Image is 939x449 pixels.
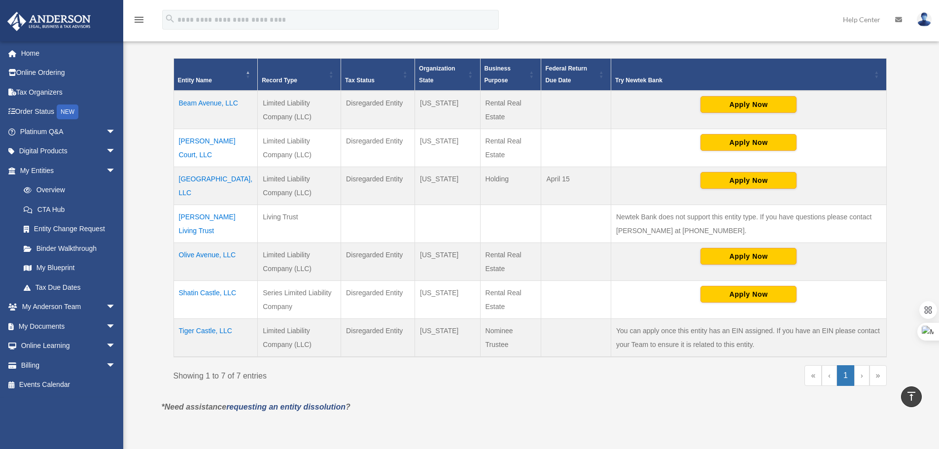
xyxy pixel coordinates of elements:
td: Rental Real Estate [480,129,541,167]
span: arrow_drop_down [106,355,126,376]
a: My Blueprint [14,258,126,278]
td: Disregarded Entity [341,319,415,357]
td: Nominee Trustee [480,319,541,357]
span: Organization State [419,65,455,84]
span: arrow_drop_down [106,141,126,162]
th: Try Newtek Bank : Activate to sort [611,59,887,91]
td: [US_STATE] [415,243,480,281]
td: Disregarded Entity [341,243,415,281]
td: Limited Liability Company (LLC) [258,167,341,205]
a: Next [854,365,869,386]
a: Overview [14,180,121,200]
a: Home [7,43,131,63]
span: arrow_drop_down [106,336,126,356]
span: Tax Status [345,77,375,84]
td: Holding [480,167,541,205]
span: arrow_drop_down [106,122,126,142]
i: menu [133,14,145,26]
td: [US_STATE] [415,167,480,205]
a: requesting an entity dissolution [226,403,346,411]
a: Last [869,365,887,386]
td: Limited Liability Company (LLC) [258,243,341,281]
td: Disregarded Entity [341,91,415,129]
td: [GEOGRAPHIC_DATA], LLC [174,167,258,205]
th: Business Purpose: Activate to sort [480,59,541,91]
a: Binder Walkthrough [14,239,126,258]
td: April 15 [541,167,611,205]
a: First [804,365,822,386]
td: Rental Real Estate [480,281,541,319]
td: Newtek Bank does not support this entity type. If you have questions please contact [PERSON_NAME]... [611,205,887,243]
td: Series Limited Liability Company [258,281,341,319]
div: NEW [57,104,78,119]
td: [PERSON_NAME] Living Trust [174,205,258,243]
th: Entity Name: Activate to invert sorting [174,59,258,91]
td: Rental Real Estate [480,91,541,129]
a: My Documentsarrow_drop_down [7,316,131,336]
th: Record Type: Activate to sort [258,59,341,91]
a: My Entitiesarrow_drop_down [7,161,126,180]
th: Tax Status: Activate to sort [341,59,415,91]
a: Previous [822,365,837,386]
button: Apply Now [700,286,797,303]
td: Beam Avenue, LLC [174,91,258,129]
td: Tiger Castle, LLC [174,319,258,357]
button: Apply Now [700,96,797,113]
i: vertical_align_top [905,390,917,402]
td: [US_STATE] [415,129,480,167]
a: Tax Organizers [7,82,131,102]
th: Federal Return Due Date: Activate to sort [541,59,611,91]
td: [US_STATE] [415,91,480,129]
td: Disregarded Entity [341,129,415,167]
a: Order StatusNEW [7,102,131,122]
td: Rental Real Estate [480,243,541,281]
td: [PERSON_NAME] Court, LLC [174,129,258,167]
td: [US_STATE] [415,281,480,319]
a: vertical_align_top [901,386,922,407]
a: My Anderson Teamarrow_drop_down [7,297,131,317]
em: *Need assistance ? [162,403,350,411]
img: User Pic [917,12,932,27]
a: Tax Due Dates [14,277,126,297]
span: Federal Return Due Date [545,65,587,84]
td: Shatin Castle, LLC [174,281,258,319]
td: Disregarded Entity [341,281,415,319]
button: Apply Now [700,172,797,189]
th: Organization State: Activate to sort [415,59,480,91]
a: Platinum Q&Aarrow_drop_down [7,122,131,141]
span: arrow_drop_down [106,297,126,317]
a: Billingarrow_drop_down [7,355,131,375]
a: CTA Hub [14,200,126,219]
img: Anderson Advisors Platinum Portal [4,12,94,31]
a: Digital Productsarrow_drop_down [7,141,131,161]
td: Disregarded Entity [341,167,415,205]
button: Apply Now [700,248,797,265]
a: Entity Change Request [14,219,126,239]
div: Showing 1 to 7 of 7 entries [174,365,523,383]
td: Olive Avenue, LLC [174,243,258,281]
a: Events Calendar [7,375,131,395]
a: 1 [837,365,854,386]
td: [US_STATE] [415,319,480,357]
td: Living Trust [258,205,341,243]
td: You can apply once this entity has an EIN assigned. If you have an EIN please contact your Team t... [611,319,887,357]
div: Try Newtek Bank [615,74,871,86]
span: arrow_drop_down [106,161,126,181]
a: menu [133,17,145,26]
td: Limited Liability Company (LLC) [258,319,341,357]
span: arrow_drop_down [106,316,126,337]
i: search [165,13,175,24]
a: Online Ordering [7,63,131,83]
span: Record Type [262,77,297,84]
td: Limited Liability Company (LLC) [258,91,341,129]
td: Limited Liability Company (LLC) [258,129,341,167]
span: Business Purpose [485,65,511,84]
a: Online Learningarrow_drop_down [7,336,131,356]
button: Apply Now [700,134,797,151]
span: Entity Name [178,77,212,84]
